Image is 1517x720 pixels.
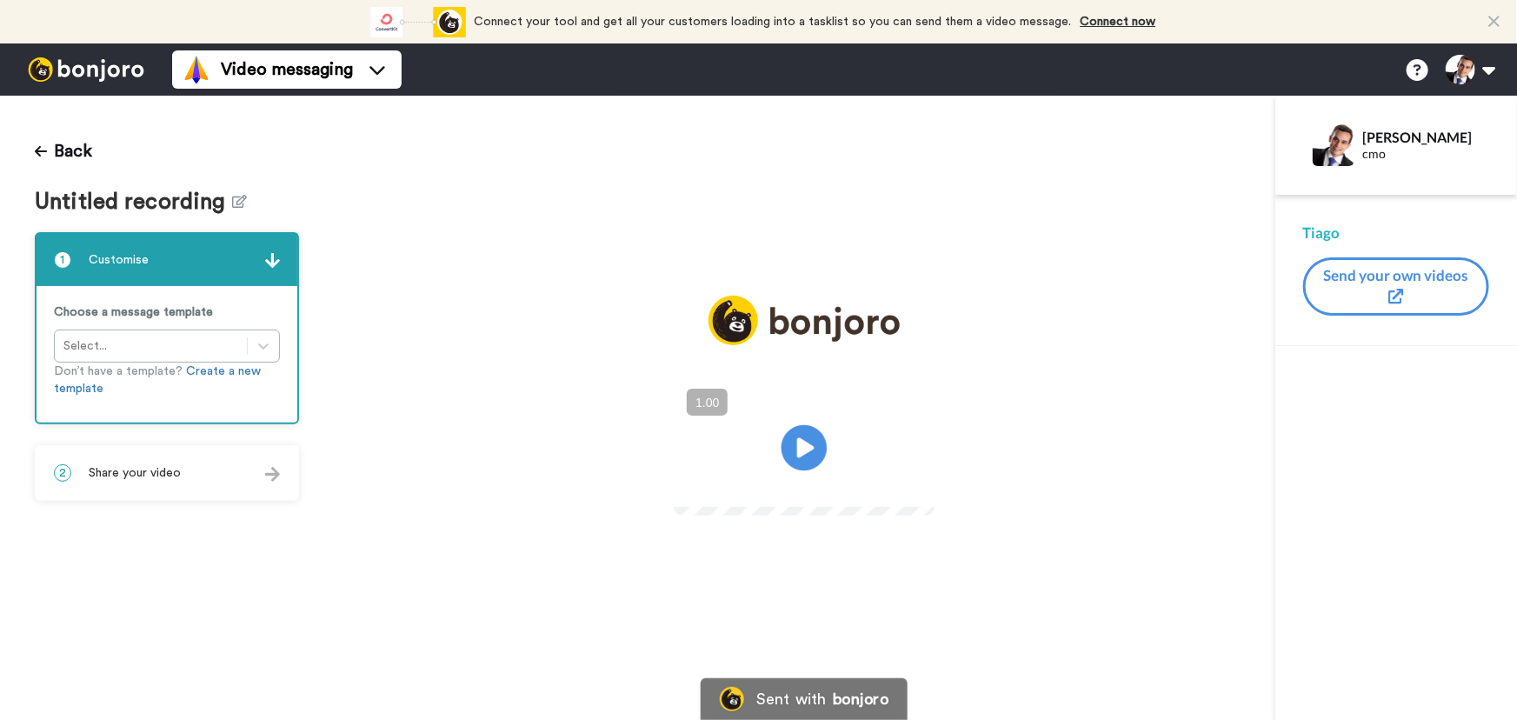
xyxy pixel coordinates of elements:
a: Create a new template [54,365,261,395]
img: arrow.svg [265,253,280,268]
img: bj-logo-header-white.svg [21,57,151,82]
span: Share your video [89,464,181,482]
button: Send your own videos [1303,257,1489,316]
div: cmo [1363,147,1488,162]
div: bonjoro [833,691,888,707]
span: Connect your tool and get all your customers loading into a tasklist so you can send them a video... [475,16,1072,28]
span: 1 [54,251,71,269]
img: Bonjoro Logo [720,687,744,711]
img: logo_full.png [709,296,900,345]
img: Profile Image [1313,124,1354,166]
a: Connect now [1081,16,1156,28]
p: Choose a message template [54,303,280,321]
img: arrow.svg [265,467,280,482]
div: animation [370,7,466,37]
span: Untitled recording [35,190,233,215]
div: Tiago [1303,223,1489,243]
a: Bonjoro LogoSent withbonjoro [701,678,908,720]
img: vm-color.svg [183,56,210,83]
div: [PERSON_NAME] [1363,129,1488,145]
span: Video messaging [221,57,353,82]
div: 2Share your video [35,445,299,501]
span: Customise [89,251,149,269]
button: Back [35,130,92,172]
p: Don’t have a template? [54,363,280,397]
img: Full screen [902,474,919,491]
span: 2 [54,464,71,482]
div: Sent with [756,691,826,707]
